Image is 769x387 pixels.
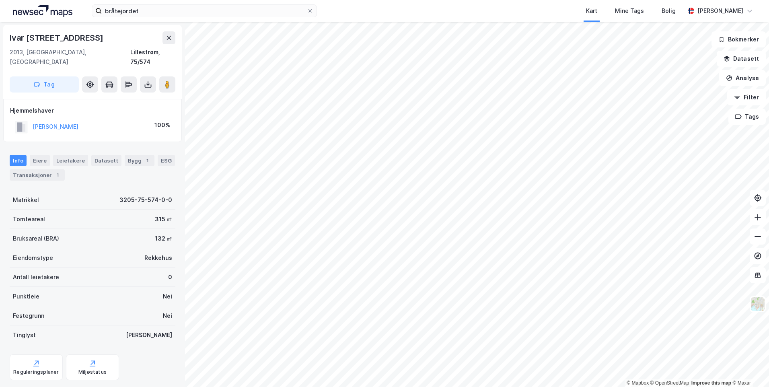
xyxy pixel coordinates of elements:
[13,234,59,243] div: Bruksareal (BRA)
[727,89,766,105] button: Filter
[10,155,27,166] div: Info
[78,369,107,375] div: Miljøstatus
[650,380,689,386] a: OpenStreetMap
[91,155,121,166] div: Datasett
[168,272,172,282] div: 0
[163,311,172,321] div: Nei
[691,380,731,386] a: Improve this map
[13,330,36,340] div: Tinglyst
[728,109,766,125] button: Tags
[13,5,72,17] img: logo.a4113a55bc3d86da70a041830d287a7e.svg
[586,6,597,16] div: Kart
[10,76,79,93] button: Tag
[13,369,59,375] div: Reguleringsplaner
[119,195,172,205] div: 3205-75-574-0-0
[130,47,175,67] div: Lillestrøm, 75/574
[155,214,172,224] div: 315 ㎡
[13,214,45,224] div: Tomteareal
[102,5,307,17] input: Søk på adresse, matrikkel, gårdeiere, leietakere eller personer
[53,155,88,166] div: Leietakere
[13,253,53,263] div: Eiendomstype
[615,6,644,16] div: Mine Tags
[750,296,765,312] img: Z
[711,31,766,47] button: Bokmerker
[10,106,175,115] div: Hjemmelshaver
[719,70,766,86] button: Analyse
[10,47,130,67] div: 2013, [GEOGRAPHIC_DATA], [GEOGRAPHIC_DATA]
[10,169,65,181] div: Transaksjoner
[154,120,170,130] div: 100%
[163,292,172,301] div: Nei
[729,348,769,387] div: Kontrollprogram for chat
[30,155,50,166] div: Eiere
[717,51,766,67] button: Datasett
[13,195,39,205] div: Matrikkel
[126,330,172,340] div: [PERSON_NAME]
[158,155,175,166] div: ESG
[13,311,44,321] div: Festegrunn
[155,234,172,243] div: 132 ㎡
[627,380,649,386] a: Mapbox
[53,171,62,179] div: 1
[10,31,105,44] div: Ivar [STREET_ADDRESS]
[729,348,769,387] iframe: Chat Widget
[144,253,172,263] div: Rekkehus
[143,156,151,165] div: 1
[13,292,39,301] div: Punktleie
[13,272,59,282] div: Antall leietakere
[697,6,743,16] div: [PERSON_NAME]
[125,155,154,166] div: Bygg
[662,6,676,16] div: Bolig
